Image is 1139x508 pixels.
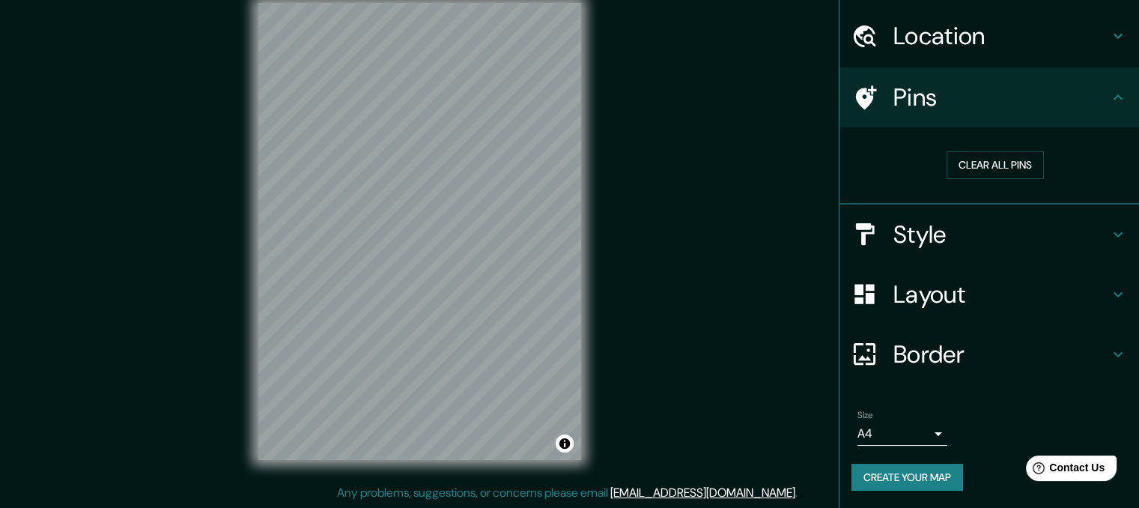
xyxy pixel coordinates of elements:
[800,484,803,502] div: .
[851,464,963,492] button: Create your map
[839,67,1139,127] div: Pins
[893,220,1109,250] h4: Style
[839,324,1139,384] div: Border
[947,151,1044,179] button: Clear all pins
[857,408,873,421] label: Size
[893,279,1109,309] h4: Layout
[893,82,1109,112] h4: Pins
[893,21,1109,51] h4: Location
[839,264,1139,324] div: Layout
[798,484,800,502] div: .
[1006,450,1123,492] iframe: Help widget launcher
[610,485,795,501] a: [EMAIL_ADDRESS][DOMAIN_NAME]
[839,205,1139,264] div: Style
[258,3,581,460] canvas: Map
[893,339,1109,369] h4: Border
[556,435,574,453] button: Toggle attribution
[857,422,947,446] div: A4
[839,6,1139,66] div: Location
[337,484,798,502] p: Any problems, suggestions, or concerns please email .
